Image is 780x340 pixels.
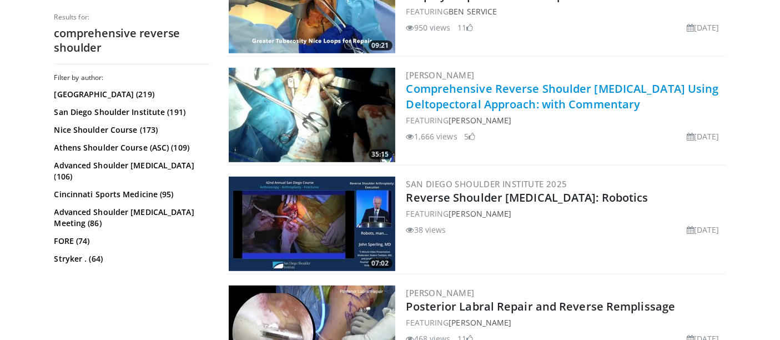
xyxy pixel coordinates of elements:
li: 1,666 views [406,131,457,142]
div: FEATURING [406,114,724,126]
span: 09:21 [369,41,392,51]
a: Advanced Shoulder [MEDICAL_DATA] Meeting (86) [54,207,207,229]
a: FORE (74) [54,236,207,247]
a: Cincinnati Sports Medicine (95) [54,189,207,200]
img: baeb8adf-8742-4fc4-bebf-f93b800fe295.300x170_q85_crop-smart_upscale.jpg [229,68,395,162]
a: [PERSON_NAME] [449,115,511,126]
li: 11 [457,22,473,33]
div: FEATURING [406,208,724,219]
a: Nice Shoulder Course (173) [54,124,207,136]
a: Reverse Shoulder [MEDICAL_DATA]: Robotics [406,190,648,205]
a: [GEOGRAPHIC_DATA] (219) [54,89,207,100]
a: San Diego Shoulder Institute (191) [54,107,207,118]
span: 07:02 [369,258,392,268]
img: 43808b3e-9fd9-493c-b542-3136e7fb7b40.300x170_q85_crop-smart_upscale.jpg [229,177,395,271]
a: Posterior Labral Repair and Reverse Remplissage [406,299,676,314]
li: 5 [464,131,475,142]
a: [PERSON_NAME] [406,69,475,81]
li: [DATE] [687,224,719,236]
p: Results for: [54,13,210,22]
h3: Filter by author: [54,73,210,82]
a: 35:15 [229,68,395,162]
a: Athens Shoulder Course (ASC) (109) [54,142,207,153]
div: FEATURING [406,6,724,17]
li: [DATE] [687,131,719,142]
a: Ben Service [449,6,497,17]
span: 35:15 [369,149,392,159]
li: [DATE] [687,22,719,33]
a: 07:02 [229,177,395,271]
li: 38 views [406,224,446,236]
a: [PERSON_NAME] [406,287,475,298]
a: Stryker . (64) [54,253,207,264]
a: [PERSON_NAME] [449,208,511,219]
a: San Diego Shoulder Institute 2025 [406,178,567,189]
a: [PERSON_NAME] [449,317,511,328]
h2: comprehensive reverse shoulder [54,26,210,55]
a: Advanced Shoulder [MEDICAL_DATA] (106) [54,160,207,182]
a: Comprehensive Reverse Shoulder [MEDICAL_DATA] Using Deltopectoral Approach: with Commentary [406,81,719,112]
li: 950 views [406,22,451,33]
div: FEATURING [406,317,724,328]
